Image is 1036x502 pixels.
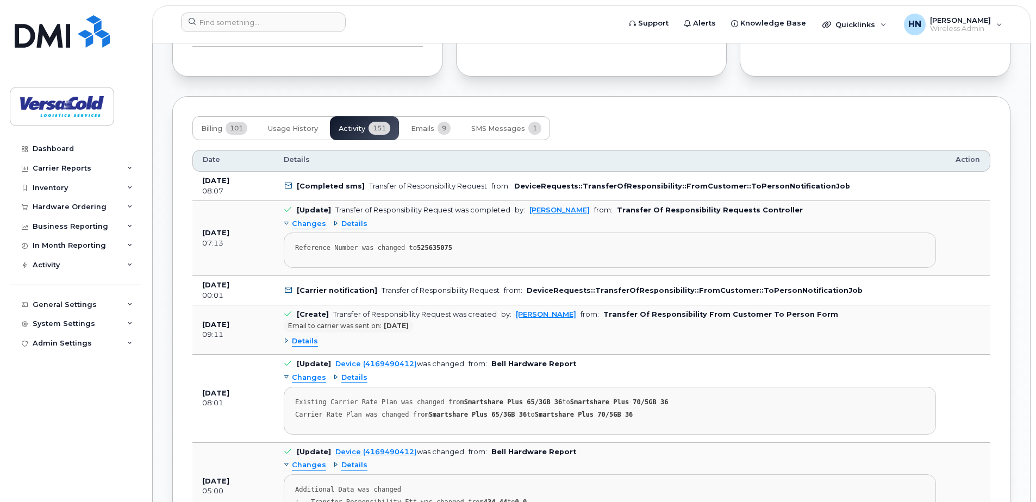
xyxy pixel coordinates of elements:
[292,336,318,347] span: Details
[570,398,669,406] strong: Smartshare Plus 70/5GB 36
[202,291,264,300] div: 00:01
[202,398,264,408] div: 08:01
[295,244,925,252] div: Reference Number was changed to
[930,24,991,33] span: Wireless Admin
[341,460,367,470] span: Details
[268,124,318,133] span: Usage History
[464,398,563,406] strong: Smartshare Plus 65/3GB 36
[930,16,991,24] span: [PERSON_NAME]
[693,18,716,29] span: Alerts
[202,486,264,496] div: 05:00
[226,122,247,135] span: 101
[202,239,264,248] div: 07:13
[491,448,576,456] b: Bell Hardware Report
[815,14,894,35] div: Quicklinks
[202,229,229,237] b: [DATE]
[603,310,838,318] b: Transfer Of Responsibility From Customer To Person Form
[292,373,326,383] span: Changes
[202,389,229,397] b: [DATE]
[292,460,326,470] span: Changes
[333,310,497,318] div: Transfer of Responsibility Request was created
[471,124,525,133] span: SMS Messages
[341,219,367,229] span: Details
[529,206,590,214] a: [PERSON_NAME]
[617,206,803,214] b: Transfer Of Responsibility Requests Controller
[469,448,487,456] span: from:
[501,310,511,318] span: by:
[429,411,527,418] strong: Smartshare Plus 65/3GB 36
[382,286,500,294] div: Transfer of Responsibility Request
[202,477,229,485] b: [DATE]
[203,155,220,165] span: Date
[295,486,925,494] div: Additional Data was changed
[515,206,525,214] span: by:
[527,286,863,294] b: DeviceRequests::TransferOfResponsibility::FromCustomer::ToPersonNotificationJob
[504,286,522,294] span: from:
[202,330,264,340] div: 09:11
[335,448,464,456] div: was changed
[202,177,229,185] b: [DATE]
[384,321,409,331] b: [DATE]
[594,206,613,214] span: from:
[491,182,510,190] span: from:
[908,18,921,31] span: HN
[335,360,417,368] a: Device (4169490412)
[297,310,329,318] b: [Create]
[621,12,676,34] a: Support
[676,12,723,34] a: Alerts
[297,182,365,190] b: [Completed sms]
[516,310,576,318] a: [PERSON_NAME]
[202,186,264,196] div: 08:07
[369,182,487,190] div: Transfer of Responsibility Request
[835,20,875,29] span: Quicklinks
[202,321,229,329] b: [DATE]
[438,122,451,135] span: 9
[335,448,417,456] a: Device (4169490412)
[297,286,377,294] b: [Carrier notification]
[288,321,382,331] span: Email to carrier was sent on:
[295,411,925,419] div: Carrier Rate Plan was changed from to
[896,14,1010,35] div: Haneef Nathoo
[491,360,576,368] b: Bell Hardware Report
[638,18,669,29] span: Support
[723,12,814,34] a: Knowledge Base
[297,206,331,214] b: [Update]
[946,150,990,172] th: Action
[201,124,222,133] span: Billing
[417,244,452,252] strong: 525635075
[202,281,229,289] b: [DATE]
[295,398,925,406] div: Existing Carrier Rate Plan was changed from to
[411,124,434,133] span: Emails
[740,18,806,29] span: Knowledge Base
[581,310,599,318] span: from:
[528,122,541,135] span: 1
[341,373,367,383] span: Details
[181,12,346,32] input: Find something...
[284,155,310,165] span: Details
[335,206,510,214] div: Transfer of Responsibility Request was completed
[535,411,633,418] strong: Smartshare Plus 70/5GB 36
[469,360,487,368] span: from:
[297,360,331,368] b: [Update]
[297,448,331,456] b: [Update]
[292,219,326,229] span: Changes
[335,360,464,368] div: was changed
[514,182,850,190] b: DeviceRequests::TransferOfResponsibility::FromCustomer::ToPersonNotificationJob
